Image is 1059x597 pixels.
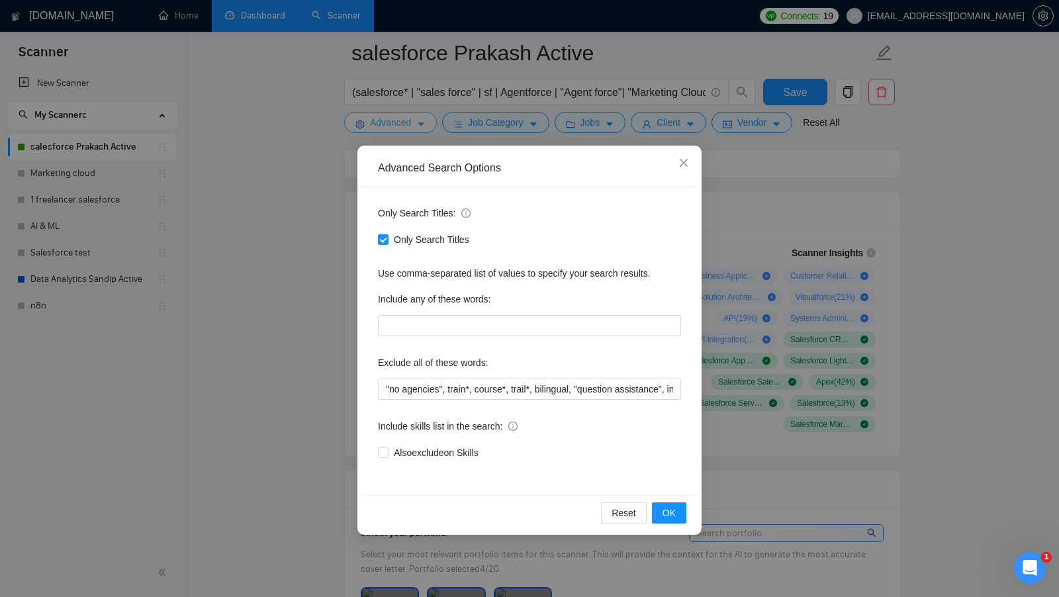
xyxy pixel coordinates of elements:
div: Use comma-separated list of values to specify your search results. [378,266,681,281]
span: close [678,158,689,168]
span: Reset [612,506,636,520]
span: Only Search Titles: [378,206,471,220]
div: Advanced Search Options [378,161,681,175]
label: Exclude all of these words: [378,352,488,373]
label: Include any of these words: [378,289,490,310]
span: info-circle [461,208,471,218]
button: Close [666,146,702,181]
span: OK [663,506,676,520]
span: 1 [1041,552,1052,563]
span: Also exclude on Skills [389,445,484,460]
button: Reset [601,502,647,524]
iframe: Intercom live chat [1014,552,1046,584]
span: Only Search Titles [389,232,475,247]
span: info-circle [508,422,518,431]
span: Include skills list in the search: [378,419,518,434]
button: OK [652,502,686,524]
